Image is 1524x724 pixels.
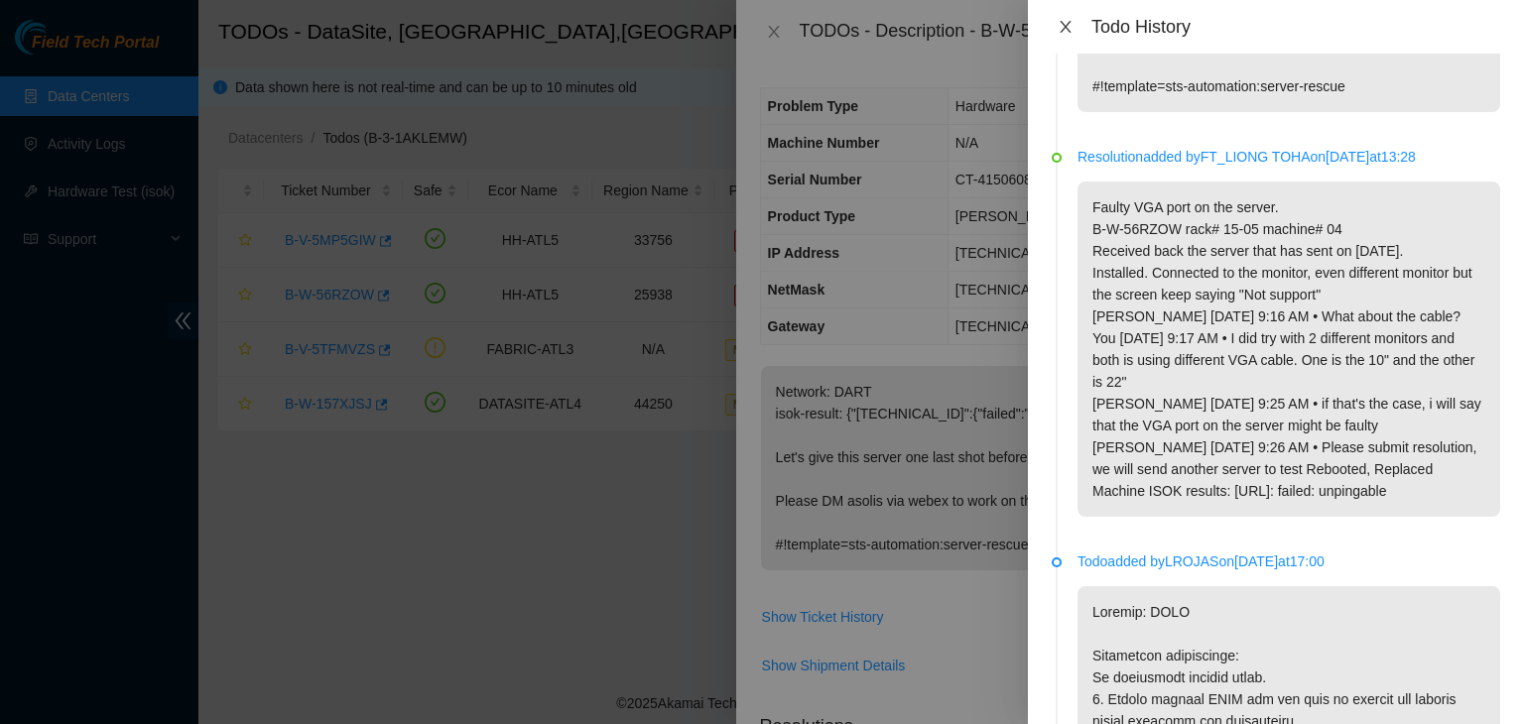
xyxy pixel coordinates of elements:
[1052,18,1079,37] button: Close
[1058,19,1074,35] span: close
[1091,16,1500,38] div: Todo History
[1078,146,1500,168] p: Resolution added by FT_LIONG TOHA on [DATE] at 13:28
[1078,550,1500,572] p: Todo added by LROJAS on [DATE] at 17:00
[1078,181,1500,517] p: Faulty VGA port on the server. B-W-56RZOW rack# 15-05 machine# 04 Received back the server that h...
